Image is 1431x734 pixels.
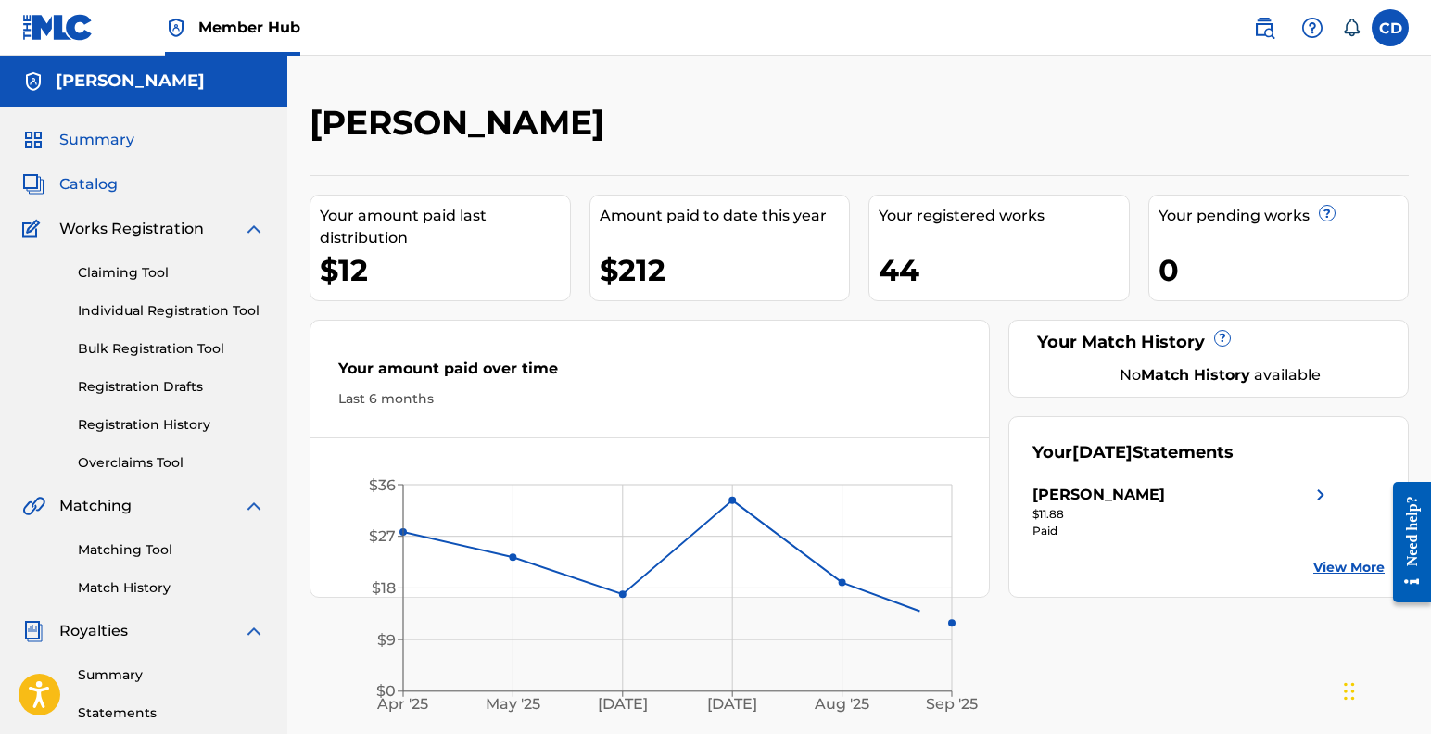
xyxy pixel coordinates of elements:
img: expand [243,495,265,517]
iframe: Chat Widget [1338,645,1431,734]
div: Your registered works [879,205,1129,227]
span: ? [1215,331,1230,346]
div: Amount paid to date this year [600,205,850,227]
img: Top Rightsholder [165,17,187,39]
a: Bulk Registration Tool [78,339,265,359]
a: CatalogCatalog [22,173,118,196]
tspan: Apr '25 [377,695,429,713]
div: Your amount paid over time [338,358,961,389]
a: Claiming Tool [78,263,265,283]
div: Paid [1032,523,1332,539]
tspan: $9 [377,631,396,649]
a: Public Search [1246,9,1283,46]
a: Match History [78,578,265,598]
tspan: [DATE] [598,695,648,713]
a: Registration Drafts [78,377,265,397]
div: Your pending works [1159,205,1409,227]
div: Your Match History [1032,330,1385,355]
img: Accounts [22,70,44,93]
img: MLC Logo [22,14,94,41]
img: expand [243,620,265,642]
div: User Menu [1372,9,1409,46]
span: Works Registration [59,218,204,240]
span: Matching [59,495,132,517]
div: Notifications [1342,19,1361,37]
div: 0 [1159,249,1409,291]
div: $12 [320,249,570,291]
a: Statements [78,703,265,723]
div: [PERSON_NAME] [1032,484,1165,506]
h5: CHELSEA DAVENPORT [56,70,205,92]
tspan: May '25 [486,695,540,713]
img: search [1253,17,1275,39]
img: expand [243,218,265,240]
span: Member Hub [198,17,300,38]
div: Last 6 months [338,389,961,409]
div: Help [1294,9,1331,46]
tspan: [DATE] [707,695,757,713]
div: Your amount paid last distribution [320,205,570,249]
iframe: Resource Center [1379,467,1431,616]
span: Summary [59,129,134,151]
img: Matching [22,495,45,517]
a: [PERSON_NAME]right chevron icon$11.88Paid [1032,484,1332,539]
img: Works Registration [22,218,46,240]
a: View More [1313,558,1385,577]
a: Individual Registration Tool [78,301,265,321]
div: Drag [1344,664,1355,719]
a: Registration History [78,415,265,435]
img: Summary [22,129,44,151]
img: help [1301,17,1323,39]
tspan: $36 [369,476,396,494]
div: Your Statements [1032,440,1234,465]
span: Royalties [59,620,128,642]
tspan: $27 [369,527,396,545]
tspan: $18 [372,579,396,597]
span: Catalog [59,173,118,196]
a: Overclaims Tool [78,453,265,473]
span: ? [1320,206,1335,221]
div: $212 [600,249,850,291]
tspan: Sep '25 [926,695,978,713]
tspan: Aug '25 [814,695,869,713]
span: [DATE] [1072,442,1133,462]
div: $11.88 [1032,506,1332,523]
div: No available [1056,364,1385,386]
img: Royalties [22,620,44,642]
h2: [PERSON_NAME] [310,102,614,144]
a: Summary [78,665,265,685]
img: Catalog [22,173,44,196]
tspan: $0 [376,682,396,700]
img: right chevron icon [1310,484,1332,506]
a: SummarySummary [22,129,134,151]
strong: Match History [1141,366,1250,384]
div: 44 [879,249,1129,291]
a: Matching Tool [78,540,265,560]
